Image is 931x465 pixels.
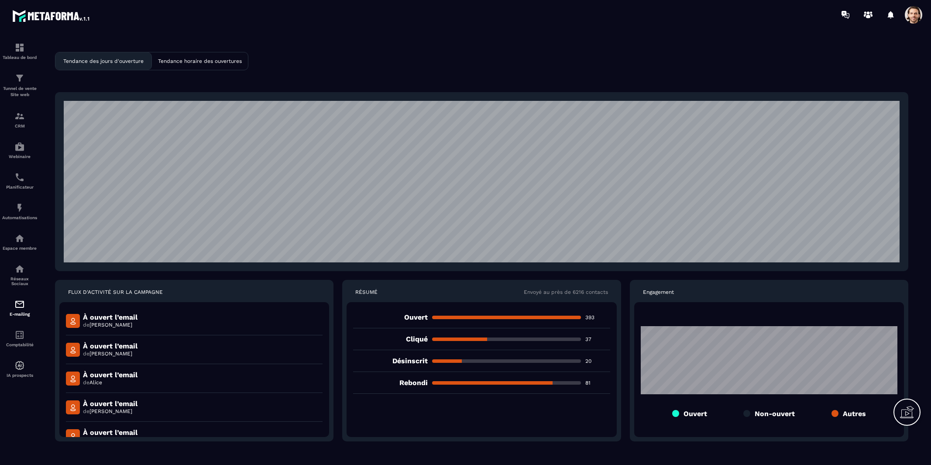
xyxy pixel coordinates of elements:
p: À ouvert l’email [83,342,137,350]
img: social-network [14,264,25,274]
img: formation [14,111,25,121]
p: de [83,321,137,328]
img: automations [14,233,25,244]
p: Cliqué [353,335,427,343]
p: E-mailing [2,312,37,317]
img: automations [14,203,25,213]
p: Non-ouvert [755,410,795,418]
img: scheduler [14,172,25,183]
p: Ouvert [353,313,427,321]
p: 393 [585,314,610,321]
p: Ouvert [684,410,707,418]
p: Réseaux Sociaux [2,276,37,286]
span: [PERSON_NAME] [89,351,132,357]
img: email [14,299,25,310]
p: RÉSUMÉ [355,289,378,296]
a: schedulerschedulerPlanificateur [2,165,37,196]
p: Tableau de bord [2,55,37,60]
p: de [83,350,137,357]
p: À ouvert l’email [83,428,137,437]
a: automationsautomationsWebinaire [2,135,37,165]
span: [PERSON_NAME] [89,322,132,328]
p: Autres [843,410,866,418]
img: mail-detail-icon.f3b144a5.svg [66,343,80,357]
p: Automatisations [2,215,37,220]
img: formation [14,73,25,83]
p: Comptabilité [2,342,37,347]
a: formationformationTunnel de vente Site web [2,66,37,104]
a: emailemailE-mailing [2,293,37,323]
p: Tunnel de vente Site web [2,86,37,98]
p: Webinaire [2,154,37,159]
p: Tendance des jours d'ouverture [63,58,144,64]
p: 37 [585,336,610,343]
p: Rebondi [353,379,427,387]
p: IA prospects [2,373,37,378]
p: Désinscrit [353,357,427,365]
img: mail-detail-icon.f3b144a5.svg [66,314,80,328]
span: Alice [89,379,102,386]
p: À ouvert l’email [83,400,137,408]
a: automationsautomationsAutomatisations [2,196,37,227]
p: CRM [2,124,37,128]
p: de [83,408,137,415]
p: À ouvert l’email [83,313,137,321]
p: de [83,437,137,444]
img: mail-detail-icon.f3b144a5.svg [66,372,80,386]
img: mail-detail-icon.f3b144a5.svg [66,400,80,414]
p: Espace membre [2,246,37,251]
p: Engagement [643,289,674,296]
a: formationformationCRM [2,104,37,135]
a: formationformationTableau de bord [2,36,37,66]
img: mail-detail-icon.f3b144a5.svg [66,429,80,443]
p: FLUX D'ACTIVITÉ SUR LA CAMPAGNE [68,289,163,296]
a: accountantaccountantComptabilité [2,323,37,354]
img: automations [14,360,25,371]
img: logo [12,8,91,24]
a: social-networksocial-networkRéseaux Sociaux [2,257,37,293]
p: 20 [585,358,610,365]
img: accountant [14,330,25,340]
p: 81 [585,379,610,386]
p: de [83,379,137,386]
p: À ouvert l’email [83,371,137,379]
p: Planificateur [2,185,37,189]
img: formation [14,42,25,53]
span: [PERSON_NAME] [89,408,132,414]
p: Tendance horaire des ouvertures [158,58,242,64]
p: Envoyé au près de 6216 contacts [524,289,608,296]
a: automationsautomationsEspace membre [2,227,37,257]
img: automations [14,141,25,152]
